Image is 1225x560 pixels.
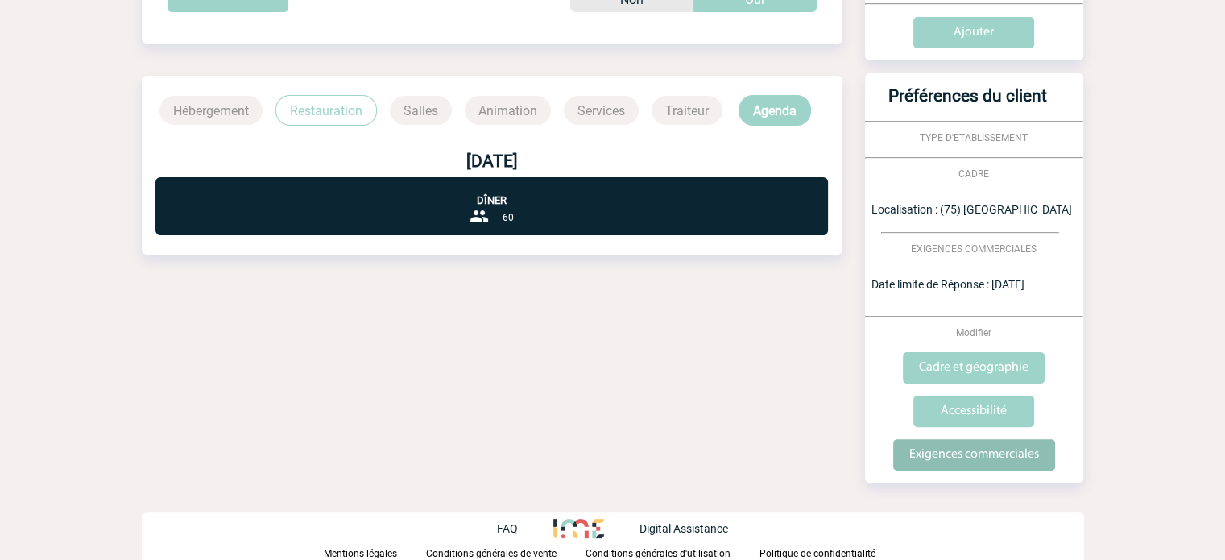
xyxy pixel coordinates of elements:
[920,132,1028,143] span: TYPE D'ETABLISSEMENT
[913,17,1034,48] input: Ajouter
[275,95,377,126] p: Restauration
[911,243,1037,255] span: EXIGENCES COMMERCIALES
[470,206,489,226] img: group-24-px-b.png
[639,522,728,535] p: Digital Assistance
[155,177,828,206] p: Dîner
[586,548,730,559] p: Conditions générales d'utilisation
[553,519,603,538] img: http://www.idealmeetingsevents.fr/
[426,548,557,559] p: Conditions générales de vente
[739,95,811,126] p: Agenda
[893,439,1055,471] input: Exigences commerciales
[497,520,553,535] a: FAQ
[324,545,426,560] a: Mentions légales
[324,548,397,559] p: Mentions légales
[913,396,1034,427] input: Accessibilité
[956,327,991,338] span: Modifier
[652,96,722,125] p: Traiteur
[871,203,1072,216] span: Localisation : (75) [GEOGRAPHIC_DATA]
[586,545,759,560] a: Conditions générales d'utilisation
[466,151,518,171] b: [DATE]
[903,352,1045,384] input: Cadre et géographie
[871,86,1064,121] h3: Préférences du client
[564,96,639,125] p: Services
[426,545,586,560] a: Conditions générales de vente
[390,96,452,125] p: Salles
[958,168,989,180] span: CADRE
[465,96,551,125] p: Animation
[759,548,875,559] p: Politique de confidentialité
[159,96,263,125] p: Hébergement
[502,212,513,223] span: 60
[497,522,518,535] p: FAQ
[759,545,901,560] a: Politique de confidentialité
[871,278,1024,291] span: Date limite de Réponse : [DATE]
